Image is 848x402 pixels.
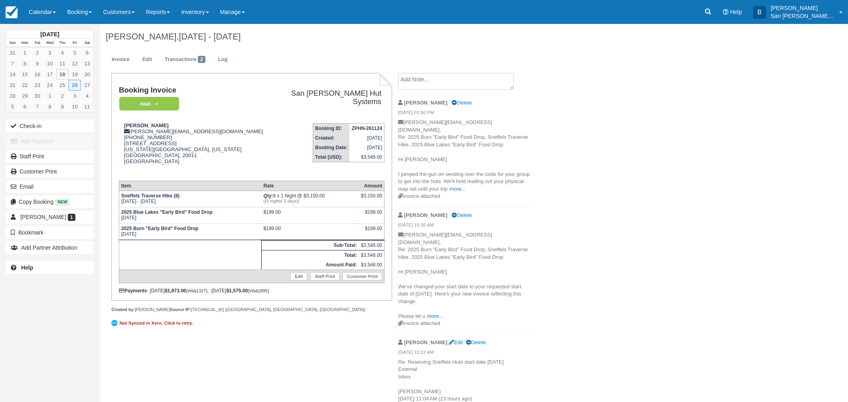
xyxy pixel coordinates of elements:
button: Add Partner Attribution [6,241,94,254]
a: 6 [81,47,93,58]
h1: Booking Invoice [119,86,275,95]
a: 21 [6,80,19,91]
th: Tue [31,39,43,47]
a: [PERSON_NAME] 1 [6,211,94,223]
a: 4 [81,91,93,101]
strong: 2025 Burn "Early Bird" Food Drop [121,226,198,231]
div: B [753,6,766,19]
em: Paid [119,97,179,111]
a: 23 [31,80,43,91]
td: $199.00 [262,207,359,223]
a: Staff Print [6,150,94,163]
a: 14 [6,69,19,80]
span: [PERSON_NAME] [20,214,66,220]
strong: Sneffels Traverse Hike (8) [121,193,179,199]
a: 20 [81,69,93,80]
a: 2 [56,91,69,101]
a: 10 [43,58,56,69]
strong: $1,973.00 [165,288,186,294]
img: checkfront-main-nav-mini-logo.png [6,6,18,18]
td: $3,548.00 [359,250,385,260]
td: $3,548.00 [359,260,385,270]
em: ((4 nights/ 5 days)) [264,199,357,203]
th: Amount Paid: [262,260,359,270]
button: Email [6,180,94,193]
strong: [PERSON_NAME] [404,212,448,218]
strong: Qty [264,193,273,199]
p: San [PERSON_NAME] Hut Systems [771,12,834,20]
small: 1327 [196,288,206,293]
a: 11 [56,58,69,69]
strong: [PERSON_NAME] [404,339,448,345]
div: $3,150.00 [361,193,382,205]
a: 8 [43,101,56,112]
a: Staff Print [310,272,339,280]
a: Not Synced in Xero. Click to retry. [111,319,195,327]
a: 10 [69,101,81,112]
th: Booking Date: [313,143,350,152]
th: Total (USD): [313,152,350,162]
a: Delete [452,212,471,218]
div: $199.00 [361,226,382,238]
td: [DATE] [119,207,261,223]
a: Transactions2 [159,52,211,67]
a: Paid [119,97,176,111]
strong: Source IP: [170,307,191,312]
a: 17 [43,69,56,80]
a: 1 [19,47,31,58]
em: [DATE] 10:35 AM [398,222,532,231]
a: 5 [69,47,81,58]
span: 1 [68,214,75,221]
a: 12 [69,58,81,69]
span: [DATE] - [DATE] [179,32,241,41]
th: Booking ID: [313,124,350,134]
button: Check-in [6,120,94,132]
td: [DATE] [349,133,384,143]
strong: [DATE] [40,31,59,37]
th: Item [119,181,261,191]
th: Wed [43,39,56,47]
p: [PERSON_NAME] [771,4,834,12]
th: Sub-Total: [262,240,359,250]
p: [PERSON_NAME][EMAIL_ADDRESS][DOMAIN_NAME], Re: 2025 Burn "Early Bird" Food Drop, Sneffels Travers... [398,231,532,320]
th: Total: [262,250,359,260]
small: 1895 [258,288,267,293]
a: 30 [31,91,43,101]
strong: ZPHN-261124 [351,126,382,131]
div: [PERSON_NAME] [TECHNICAL_ID] ([GEOGRAPHIC_DATA], [GEOGRAPHIC_DATA], [GEOGRAPHIC_DATA]) [111,307,392,313]
a: Customer Print [343,272,382,280]
a: more... [427,313,443,319]
a: 7 [6,58,19,69]
a: 18 [56,69,69,80]
b: Help [21,264,33,271]
a: Invoice [106,52,136,67]
a: 24 [43,80,56,91]
a: more... [450,186,465,192]
a: 16 [31,69,43,80]
a: Customer Print [6,165,94,178]
td: $199.00 [262,223,359,240]
div: Invoice attached [398,320,532,327]
a: Delete [452,100,471,106]
button: Add Payment [6,135,94,148]
span: 2 [198,56,205,63]
a: 26 [69,80,81,91]
a: Help [6,261,94,274]
em: [DATE] 10:22 AM [398,349,532,358]
td: $3,548.00 [359,240,385,250]
a: Edit [449,339,463,345]
a: 7 [31,101,43,112]
a: 5 [6,101,19,112]
a: Delete [466,339,486,345]
th: Created: [313,133,350,143]
div: $199.00 [361,209,382,221]
button: Bookmark [6,226,94,239]
strong: [PERSON_NAME] [124,122,169,128]
strong: [PERSON_NAME] [404,100,448,106]
th: Amount [359,181,385,191]
div: : [DATE] (visa ), [DATE] (visa ) [119,288,385,294]
a: 9 [31,58,43,69]
td: 8 x 1 Night @ $3,150.00 [262,191,359,207]
td: [DATE] - [DATE] [119,191,261,207]
th: Sun [6,39,19,47]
